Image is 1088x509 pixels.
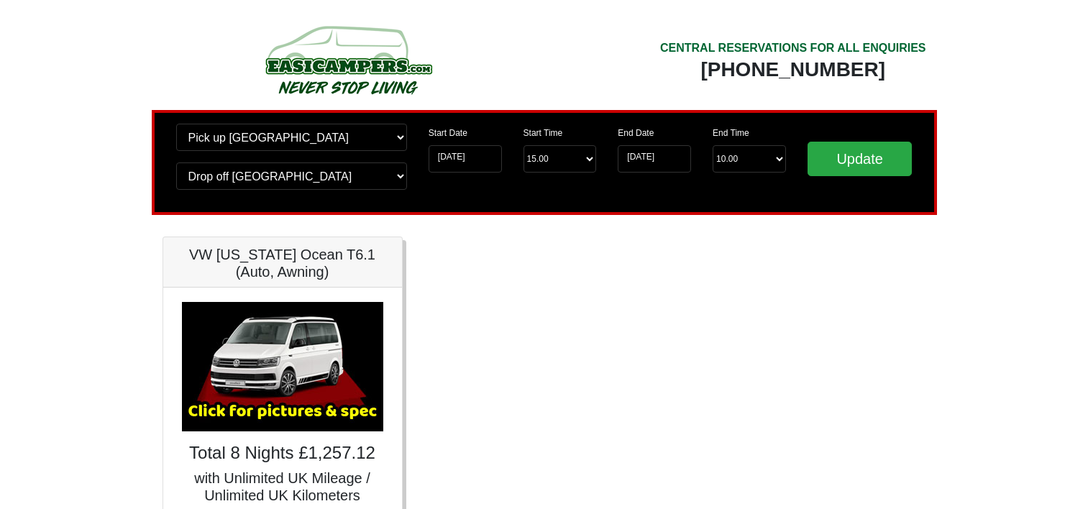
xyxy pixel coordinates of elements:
input: Update [808,142,913,176]
img: campers-checkout-logo.png [211,20,485,99]
div: [PHONE_NUMBER] [660,57,926,83]
label: Start Date [429,127,467,139]
h4: Total 8 Nights £1,257.12 [178,443,388,464]
img: VW California Ocean T6.1 (Auto, Awning) [182,302,383,431]
label: End Date [618,127,654,139]
h5: VW [US_STATE] Ocean T6.1 (Auto, Awning) [178,246,388,280]
label: End Time [713,127,749,139]
input: Start Date [429,145,502,173]
input: Return Date [618,145,691,173]
div: CENTRAL RESERVATIONS FOR ALL ENQUIRIES [660,40,926,57]
h5: with Unlimited UK Mileage / Unlimited UK Kilometers [178,469,388,504]
label: Start Time [524,127,563,139]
